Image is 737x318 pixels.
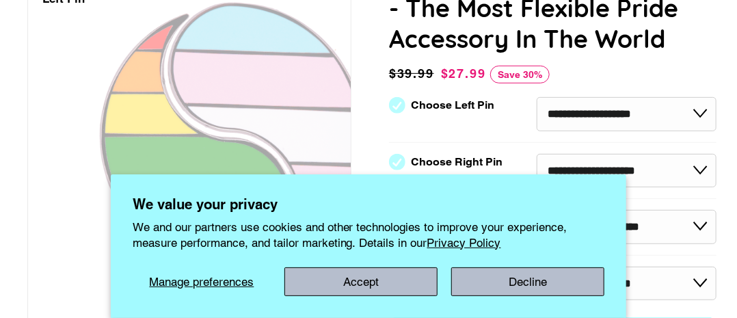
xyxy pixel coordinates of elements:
[149,275,254,289] span: Manage preferences
[427,236,501,250] a: Privacy Policy
[411,156,502,168] label: Choose Right Pin
[451,267,604,296] button: Decline
[133,267,271,296] button: Manage preferences
[133,220,605,250] p: We and our partners use cookies and other technologies to improve your experience, measure perfor...
[411,99,494,111] label: Choose Left Pin
[441,66,486,81] span: $27.99
[284,267,438,296] button: Accept
[490,66,550,83] span: Save 30%
[389,66,434,81] span: $39.99
[133,196,605,213] h2: We value your privacy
